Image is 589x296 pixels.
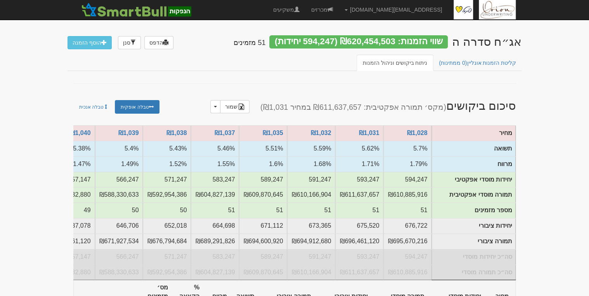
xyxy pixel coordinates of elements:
td: תמורה ציבורי [95,234,143,249]
td: תשואה [239,141,287,156]
a: טבלה אופקית [115,100,159,114]
td: תשואה [191,141,239,156]
td: תמורה ציבורי [432,234,516,249]
td: סה״כ תמורה מוסדי [432,265,516,280]
td: סה״כ תמורה [143,265,191,280]
td: יחידות אפקטיבי [239,172,287,187]
a: סנן [118,36,141,49]
td: מרווח [239,156,287,172]
td: מחיר [432,125,516,141]
td: יחידות אפקטיבי [287,172,335,187]
td: יחידות ציבורי [191,218,239,234]
td: מרווח [95,156,143,172]
a: ₪1,038 [166,130,187,136]
td: תמורה אפקטיבית [191,187,239,203]
td: תמורה מוסדי אפקטיבית [432,187,516,203]
a: הוסף הזמנה [68,36,112,49]
td: תשואה [432,141,516,156]
small: (מקס׳ תמורה אפקטיבית: ₪611,637,657 במחיר ₪1,031) [260,103,446,111]
span: (0 ממתינות) [439,60,467,66]
td: סה״כ יחידות מוסדי [432,249,516,265]
td: סה״כ יחידות [287,249,335,265]
td: מספר מזמינים [191,203,239,218]
h4: 51 מזמינים [234,39,265,47]
td: תמורה ציבורי [287,234,335,249]
td: יחידות ציבורי [335,218,383,234]
td: תשואה [143,141,191,156]
td: תמורה אפקטיבית [239,187,287,203]
td: סה״כ יחידות [383,249,431,265]
h2: סיכום ביקושים [181,99,522,113]
td: מספר מזמינים [432,203,516,218]
td: סה״כ תמורה [239,265,287,280]
a: הדפס [144,36,173,49]
a: ניתוח ביקושים וניהול הזמנות [357,55,434,71]
a: ₪1,039 [118,130,139,136]
td: תשואה [335,141,383,156]
td: יחידות מוסדי אפקטיבי [432,172,516,187]
img: excel-file-black.png [238,104,244,110]
a: שמור [220,100,249,113]
td: סה״כ תמורה [335,265,383,280]
td: סה״כ יחידות [95,249,143,265]
a: ₪1,032 [310,130,331,136]
td: יחידות אפקטיבי [335,172,383,187]
a: ₪1,035 [262,130,283,136]
td: תמורה אפקטיבית [287,187,335,203]
td: מרווח [191,156,239,172]
td: מרווח [335,156,383,172]
td: מרווח [287,156,335,172]
td: מרווח [383,156,431,172]
td: יחידות ציבורי [239,218,287,234]
td: תמורה ציבורי [143,234,191,249]
td: תמורה אפקטיבית [143,187,191,203]
td: תשואה [287,141,335,156]
td: תשואה [95,141,143,156]
td: סה״כ תמורה [287,265,335,280]
td: סה״כ תמורה [191,265,239,280]
td: תמורה ציבורי [335,234,383,249]
div: שווי הזמנות: ₪620,454,503 (594,247 יחידות) [269,35,448,48]
td: תמורה ציבורי [383,234,431,249]
td: מספר מזמינים [287,203,335,218]
td: יחידות ציבורי [143,218,191,234]
img: SmartBull Logo [79,2,193,17]
td: סה״כ יחידות [143,249,191,265]
td: יחידות אפקטיבי [95,172,143,187]
td: תמורה אפקטיבית [95,187,143,203]
a: ₪1,040 [70,130,90,136]
td: יחידות אפקטיבי [191,172,239,187]
td: תשואה [383,141,431,156]
td: יחידות ציבורי [432,218,516,234]
a: קליטת הזמנות אונליין(0 ממתינות) [433,55,522,71]
td: סה״כ תמורה [95,265,143,280]
td: מספר מזמינים [335,203,383,218]
td: סה״כ תמורה [383,265,431,280]
td: יחידות ציבורי [383,218,431,234]
td: סה״כ יחידות [335,249,383,265]
a: ₪1,028 [407,130,427,136]
td: תמורה אפקטיבית [383,187,431,203]
td: מרווח [143,156,191,172]
td: מספר מזמינים [143,203,191,218]
td: מרווח [432,156,516,172]
td: תמורה ציבורי [191,234,239,249]
td: סה״כ יחידות [191,249,239,265]
a: ₪1,031 [359,130,379,136]
td: מספר מזמינים [95,203,143,218]
td: תמורה אפקטיבית [335,187,383,203]
td: סה״כ יחידות [239,249,287,265]
a: ₪1,037 [214,130,235,136]
td: תמורה ציבורי [239,234,287,249]
div: פתאל החזקות (1998) בע"מ - אג״ח (סדרה ה) - הנפקה לציבור [452,35,521,48]
a: טבלה אנכית [73,100,114,114]
td: יחידות אפקטיבי [143,172,191,187]
td: יחידות ציבורי [95,218,143,234]
td: יחידות ציבורי [287,218,335,234]
td: יחידות אפקטיבי [383,172,431,187]
td: מספר מזמינים [239,203,287,218]
td: מספר מזמינים [383,203,431,218]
